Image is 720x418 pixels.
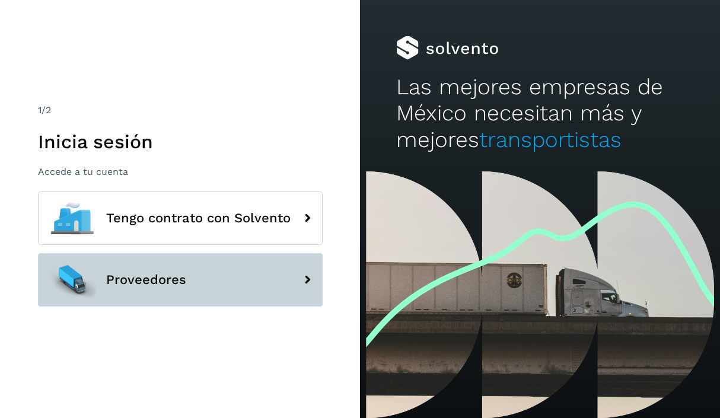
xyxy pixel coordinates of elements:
[479,127,622,152] span: transportistas
[38,166,323,177] p: Accede a tu cuenta
[38,253,323,307] button: Proveedores
[106,273,186,287] span: Proveedores
[38,103,323,117] div: /2
[38,192,323,245] button: Tengo contrato con Solvento
[38,130,323,153] h1: Inicia sesión
[38,104,42,116] span: 1
[106,211,291,225] span: Tengo contrato con Solvento
[396,74,684,153] h2: Las mejores empresas de México necesitan más y mejores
